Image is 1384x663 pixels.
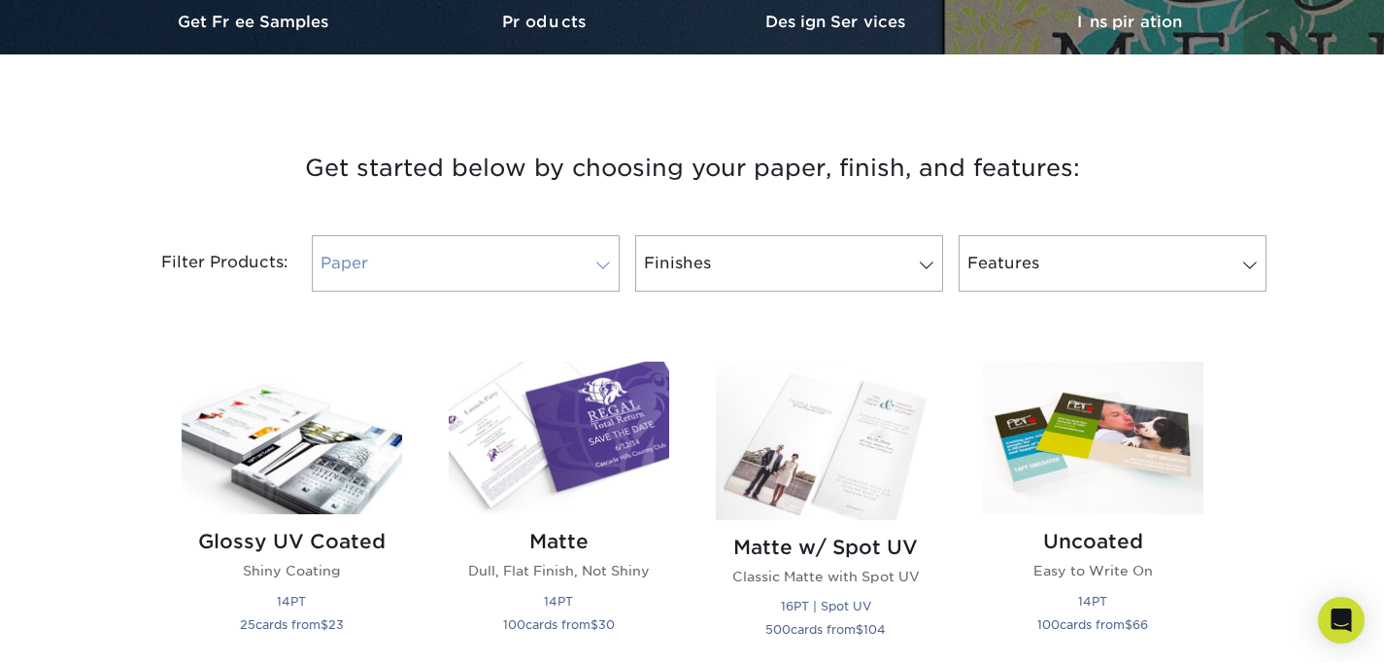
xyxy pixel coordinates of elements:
p: Classic Matte with Spot UV [716,567,936,586]
span: 30 [598,617,615,632]
h2: Uncoated [983,530,1203,553]
small: cards from [765,622,886,637]
h2: Glossy UV Coated [182,530,402,553]
img: Matte Postcards [449,362,669,514]
span: 500 [765,622,791,637]
h2: Matte w/ Spot UV [716,536,936,559]
h3: Get started below by choosing your paper, finish, and features: [124,124,1261,212]
span: 66 [1132,617,1148,632]
small: 14PT [1078,594,1107,609]
small: cards from [1037,617,1148,632]
span: $ [856,622,863,637]
div: Open Intercom Messenger [1318,597,1365,644]
h3: Products [401,13,692,31]
a: Finishes [635,235,943,292]
small: 16PT | Spot UV [781,599,871,613]
h3: Inspiration [984,13,1275,31]
p: Shiny Coating [182,561,402,580]
h3: Get Free Samples [110,13,401,31]
span: 104 [863,622,886,637]
span: 100 [1037,617,1060,632]
img: Uncoated Postcards [983,362,1203,514]
a: Paper [312,235,620,292]
div: Filter Products: [110,235,304,292]
h3: Design Services [692,13,984,31]
p: Easy to Write On [983,561,1203,580]
p: Dull, Flat Finish, Not Shiny [449,561,669,580]
img: Glossy UV Coated Postcards [182,362,402,514]
img: Matte w/ Spot UV Postcards [716,362,936,519]
a: Features [959,235,1266,292]
span: $ [1125,617,1132,632]
h2: Matte [449,530,669,553]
